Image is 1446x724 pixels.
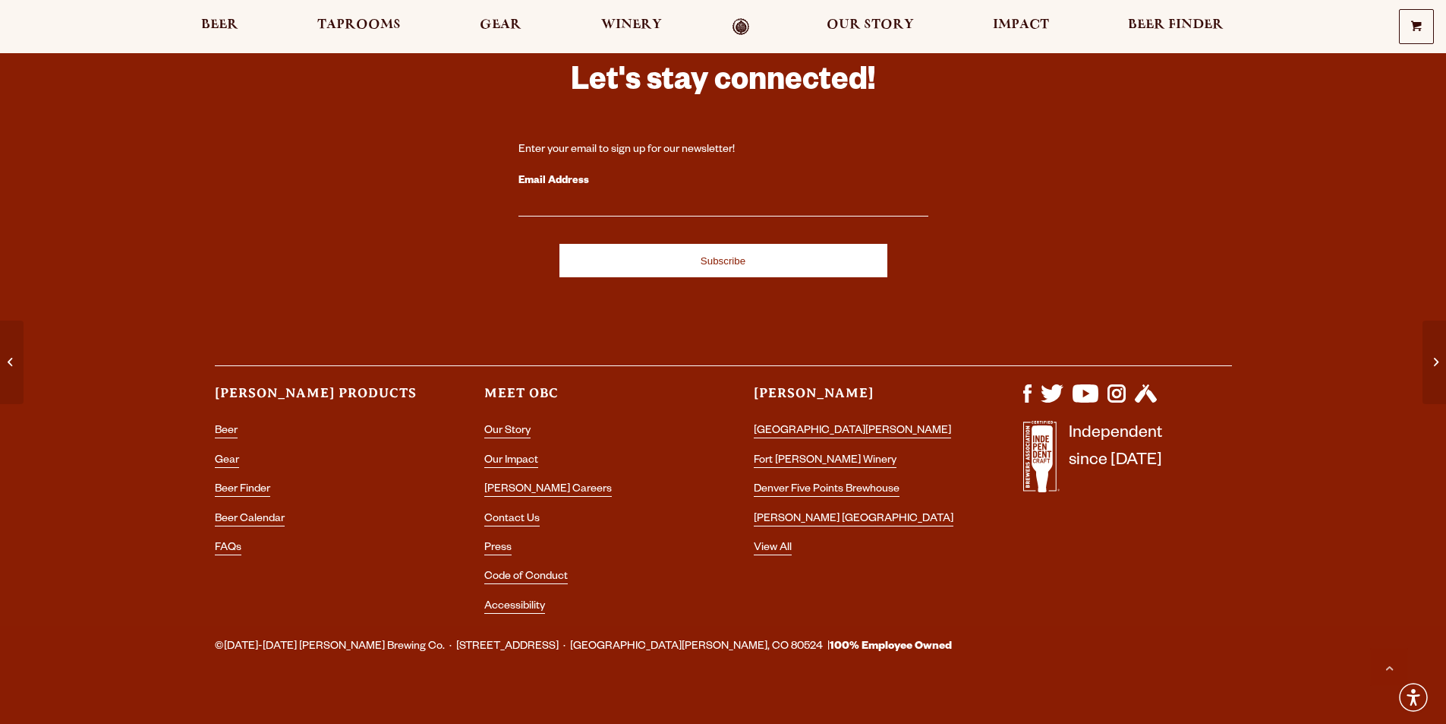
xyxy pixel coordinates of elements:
p: Independent since [DATE] [1069,421,1162,501]
a: Our Story [817,18,924,36]
a: Visit us on Facebook [1023,395,1032,407]
a: Beer [191,18,248,36]
span: Beer [201,19,238,31]
h3: [PERSON_NAME] Products [215,384,424,416]
span: Gear [480,19,521,31]
h3: Meet OBC [484,384,693,416]
strong: 100% Employee Owned [830,641,952,653]
a: Visit us on Instagram [1107,395,1126,407]
span: Beer Finder [1128,19,1224,31]
a: Taprooms [307,18,411,36]
a: Gear [470,18,531,36]
a: Visit us on X (formerly Twitter) [1041,395,1063,407]
a: Denver Five Points Brewhouse [754,484,899,497]
a: FAQs [215,542,241,555]
a: View All [754,542,792,555]
span: Winery [601,19,662,31]
a: Winery [591,18,672,36]
span: Our Story [827,19,914,31]
h3: Let's stay connected! [518,62,928,106]
span: Impact [993,19,1049,31]
div: Enter your email to sign up for our newsletter! [518,143,928,158]
a: Beer [215,425,238,438]
a: Beer Finder [215,484,270,497]
a: Odell Home [713,18,770,36]
a: Beer Calendar [215,514,285,526]
a: Contact Us [484,514,540,526]
a: Press [484,542,512,555]
a: [GEOGRAPHIC_DATA][PERSON_NAME] [754,425,951,438]
h3: [PERSON_NAME] [754,384,962,416]
div: Accessibility Menu [1397,681,1430,714]
a: Fort [PERSON_NAME] Winery [754,455,896,468]
a: Visit us on Untappd [1135,395,1157,407]
a: [PERSON_NAME] [GEOGRAPHIC_DATA] [754,514,953,526]
label: Email Address [518,172,928,191]
span: Taprooms [317,19,401,31]
span: ©[DATE]-[DATE] [PERSON_NAME] Brewing Co. · [STREET_ADDRESS] · [GEOGRAPHIC_DATA][PERSON_NAME], CO ... [215,637,952,657]
a: Beer Finder [1118,18,1233,36]
a: Gear [215,455,239,468]
a: Accessibility [484,601,545,614]
a: Code of Conduct [484,571,568,584]
a: Our Impact [484,455,538,468]
a: [PERSON_NAME] Careers [484,484,612,497]
a: Scroll to top [1370,648,1408,686]
a: Impact [983,18,1059,36]
a: Our Story [484,425,531,438]
a: Visit us on YouTube [1073,395,1098,407]
input: Subscribe [559,244,887,277]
